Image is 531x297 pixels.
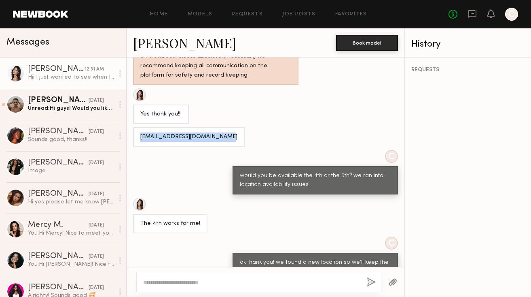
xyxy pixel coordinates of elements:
[140,132,237,142] div: [EMAIL_ADDRESS][DOMAIN_NAME]
[28,136,114,143] div: Sounds good, thanks!!
[28,261,114,268] div: You: Hi [PERSON_NAME]! Nice to meet you! I’m [PERSON_NAME], and I’m working on a photoshoot that ...
[28,284,89,292] div: [PERSON_NAME]
[336,35,398,51] button: Book model
[282,12,316,17] a: Job Posts
[89,97,104,105] div: [DATE]
[28,65,85,73] div: [PERSON_NAME]
[28,190,89,198] div: [PERSON_NAME]
[28,252,89,261] div: [PERSON_NAME]
[140,219,200,229] div: The 4th works for me!
[28,73,114,81] div: Hii I just wanted to see when I would get an email
[89,284,104,292] div: [DATE]
[140,110,182,119] div: Yes thank you!!!
[188,12,212,17] a: Models
[133,34,236,51] a: [PERSON_NAME]
[28,128,89,136] div: [PERSON_NAME]
[28,221,89,229] div: Mercy M.
[89,253,104,261] div: [DATE]
[28,229,114,237] div: You: Hi Mercy! Nice to meet you! I’m [PERSON_NAME], and I’m working on a photoshoot that we’re st...
[505,8,518,21] a: C
[150,12,168,17] a: Home
[28,159,89,167] div: [PERSON_NAME]
[28,105,114,112] div: Unread: Hi guys! Would you like me to hold 9th for you?:)
[411,40,525,49] div: History
[411,67,525,73] div: REQUESTS
[336,39,398,46] a: Book model
[240,171,391,190] div: would you be available the 4th or the 5th? we ran into location availability issues
[89,190,104,198] div: [DATE]
[28,96,89,105] div: [PERSON_NAME]
[89,159,104,167] div: [DATE]
[335,12,367,17] a: Favorites
[240,258,391,277] div: ok thank you! we found a new location so we'll keep the 3rd! more info to come your way
[89,222,104,229] div: [DATE]
[140,43,291,80] div: Hey! Looks like you’re trying to take the conversation off Newbook. Unless absolutely necessary, ...
[28,167,114,175] div: Image
[89,128,104,136] div: [DATE]
[232,12,263,17] a: Requests
[85,66,104,73] div: 12:31 AM
[6,38,49,47] span: Messages
[28,198,114,206] div: Hi yes please let me know [PERSON_NAME]:)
